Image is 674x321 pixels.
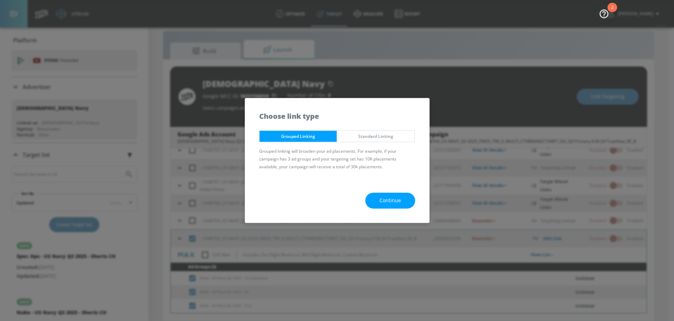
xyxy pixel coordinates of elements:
button: Grouped Linking [259,130,337,142]
p: Grouped linking will broaden your ad placements. For example, if your campaign has 3 ad groups an... [259,147,415,171]
span: Standard Linking [342,133,409,140]
div: 2 [611,7,614,17]
button: Open Resource Center, 2 new notifications [594,4,614,23]
h5: Choose link type [259,112,319,120]
button: Standard Linking [337,130,415,142]
span: Continue [379,196,401,205]
span: Grouped Linking [265,133,332,140]
button: Continue [365,193,415,209]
